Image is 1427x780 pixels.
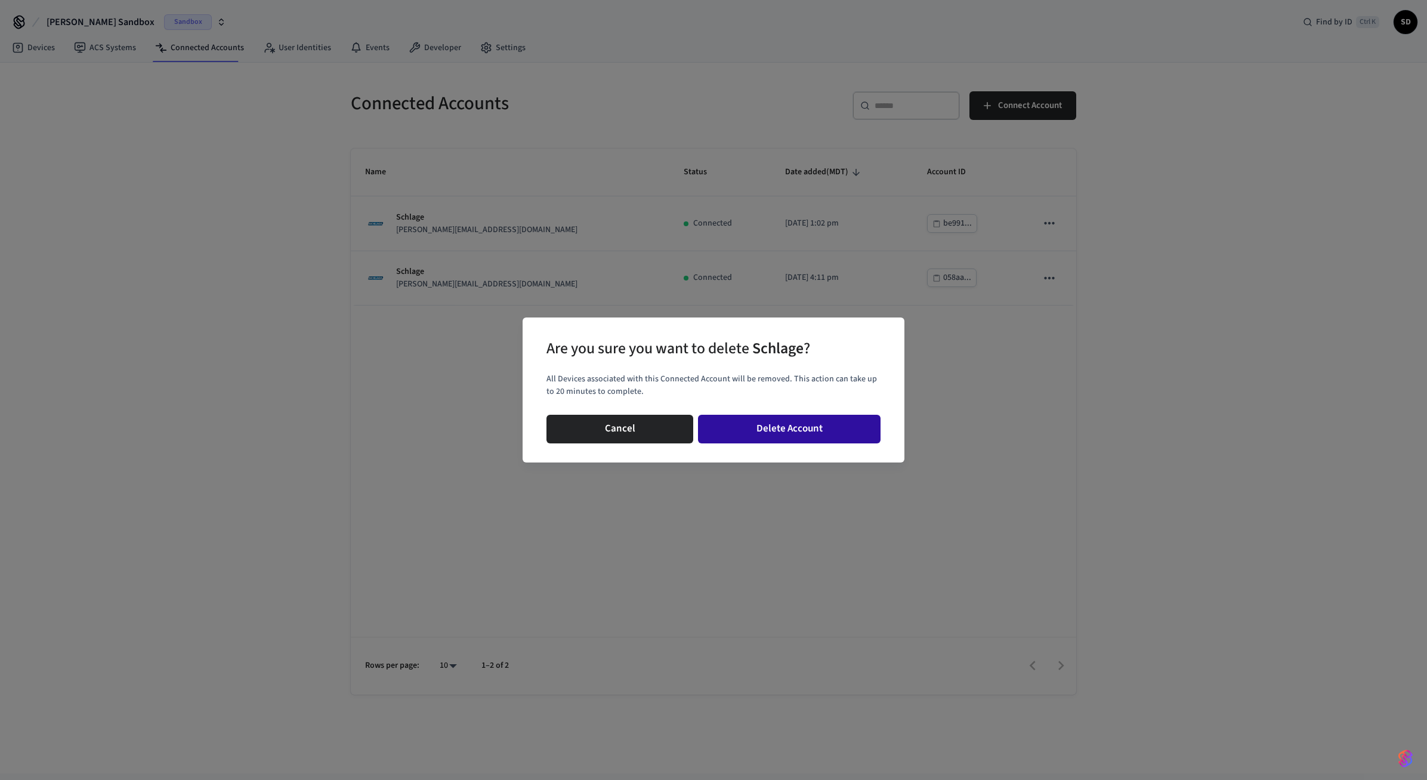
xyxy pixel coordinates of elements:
button: Cancel [546,415,693,443]
span: Schlage [752,338,804,359]
button: Delete Account [698,415,881,443]
div: Are you sure you want to delete ? [546,337,810,361]
img: SeamLogoGradient.69752ec5.svg [1398,749,1413,768]
p: All Devices associated with this Connected Account will be removed. This action can take up to 20... [546,373,881,398]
